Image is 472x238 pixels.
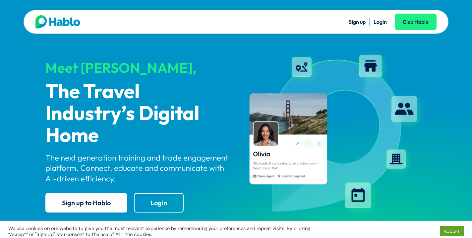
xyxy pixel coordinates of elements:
[35,15,80,28] img: Hablo logo main 2
[45,81,230,147] p: The Travel Industry’s Digital Home
[395,14,437,30] a: Club Hablo
[45,153,230,184] p: The next generation training and trade engagement platform. Connect, educate and communicate with...
[374,19,387,25] a: Login
[349,19,366,25] a: Sign up
[440,226,464,236] a: ACCEPT
[45,60,230,75] div: Meet [PERSON_NAME],
[134,193,184,213] a: Login
[45,193,127,213] a: Sign up to Hablo
[242,49,427,218] img: hablo-profile-image
[8,225,327,237] div: We use cookies on our website to give you the most relevant experience by remembering your prefer...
